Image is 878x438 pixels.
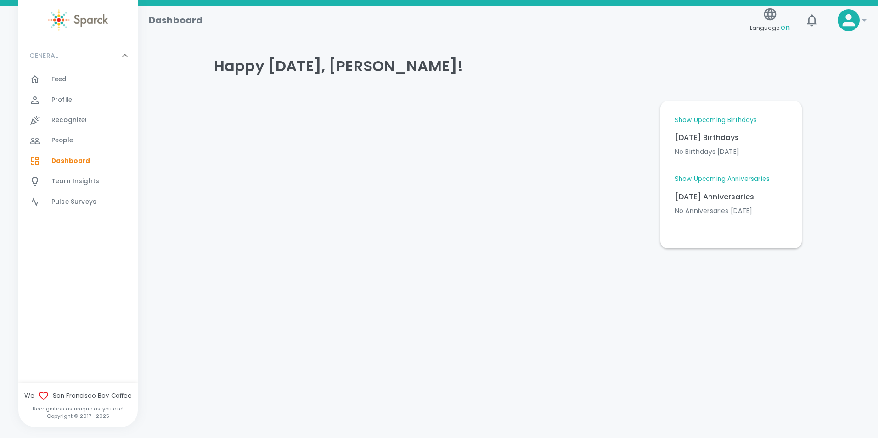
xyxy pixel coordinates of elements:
[18,130,138,151] a: People
[18,9,138,31] a: Sparck logo
[18,69,138,216] div: GENERAL
[51,95,72,105] span: Profile
[675,206,787,215] p: No Anniversaries [DATE]
[675,132,787,143] p: [DATE] Birthdays
[18,171,138,191] a: Team Insights
[18,42,138,69] div: GENERAL
[18,390,138,401] span: We San Francisco Bay Coffee
[675,147,787,156] p: No Birthdays [DATE]
[51,157,90,166] span: Dashboard
[675,116,757,125] a: Show Upcoming Birthdays
[51,177,99,186] span: Team Insights
[214,57,802,75] h4: Happy [DATE], [PERSON_NAME]!
[51,75,67,84] span: Feed
[675,191,787,202] p: [DATE] Anniversaries
[18,151,138,171] a: Dashboard
[746,4,794,37] button: Language:en
[51,197,96,207] span: Pulse Surveys
[18,192,138,212] a: Pulse Surveys
[18,405,138,412] p: Recognition as unique as you are!
[29,51,58,60] p: GENERAL
[149,13,203,28] h1: Dashboard
[18,412,138,420] p: Copyright © 2017 - 2025
[675,174,770,184] a: Show Upcoming Anniversaries
[51,116,87,125] span: Recognize!
[781,22,790,33] span: en
[18,110,138,130] a: Recognize!
[18,90,138,110] a: Profile
[750,22,790,34] span: Language:
[48,9,108,31] img: Sparck logo
[18,69,138,90] a: Feed
[51,136,73,145] span: People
